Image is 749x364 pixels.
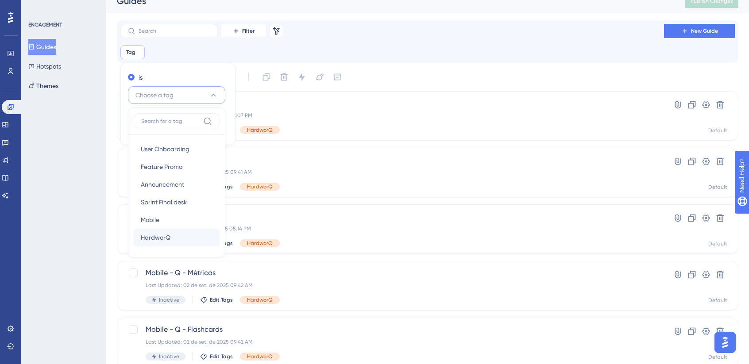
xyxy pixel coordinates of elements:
[146,154,639,165] span: Mobile - Q - Questões
[210,296,233,303] span: Edit Tags
[141,232,170,243] span: HardworQ
[691,27,718,34] span: New Guide
[200,296,233,303] button: Edit Tags
[146,282,639,289] div: Last Updated: 02 de set. de 2025 09:42 AM
[134,229,220,246] button: HardworQ
[708,353,727,360] div: Default
[146,169,639,176] div: Last Updated: 02 de set. de 2025 09:41 AM
[247,353,273,360] span: HardworQ
[135,90,174,100] span: Choose a tag
[141,118,200,125] input: Search for a tag
[708,240,727,247] div: Default
[139,28,210,34] input: Search
[146,338,639,345] div: Last Updated: 02 de set. de 2025 09:42 AM
[708,297,727,304] div: Default
[21,2,55,13] span: Need Help?
[146,112,639,119] div: Last Updated: 01 de set. de 2025 04:07 PM
[146,211,639,222] span: Mobile - Q - Vídeos
[141,179,184,190] span: Announcement
[134,140,220,158] button: User Onboarding
[159,296,179,303] span: Inactive
[134,193,220,211] button: Sprint Final desk
[242,27,255,34] span: Filter
[146,98,639,108] span: Mobile - Q - Home
[141,161,182,172] span: Feature Promo
[134,158,220,176] button: Feature Promo
[134,211,220,229] button: Mobile
[708,184,727,191] div: Default
[141,144,189,154] span: User Onboarding
[247,183,273,190] span: HardworQ
[712,329,738,356] iframe: UserGuiding AI Assistant Launcher
[134,176,220,193] button: Announcement
[210,353,233,360] span: Edit Tags
[664,24,735,38] button: New Guide
[146,268,639,278] span: Mobile - Q - Métricas
[247,296,273,303] span: HardworQ
[247,240,273,247] span: HardworQ
[141,197,187,207] span: Sprint Final desk
[708,127,727,134] div: Default
[141,215,159,225] span: Mobile
[139,72,143,83] label: is
[28,78,58,94] button: Themes
[200,353,233,360] button: Edit Tags
[159,353,179,360] span: Inactive
[128,86,225,104] button: Choose a tag
[146,225,639,232] div: Last Updated: 01 de set. de 2025 05:14 PM
[146,324,639,335] span: Mobile - Q - Flashcards
[126,49,135,56] span: Tag
[28,21,62,28] div: ENGAGEMENT
[28,39,56,55] button: Guides
[28,58,61,74] button: Hotspots
[221,24,266,38] button: Filter
[247,126,273,134] span: HardworQ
